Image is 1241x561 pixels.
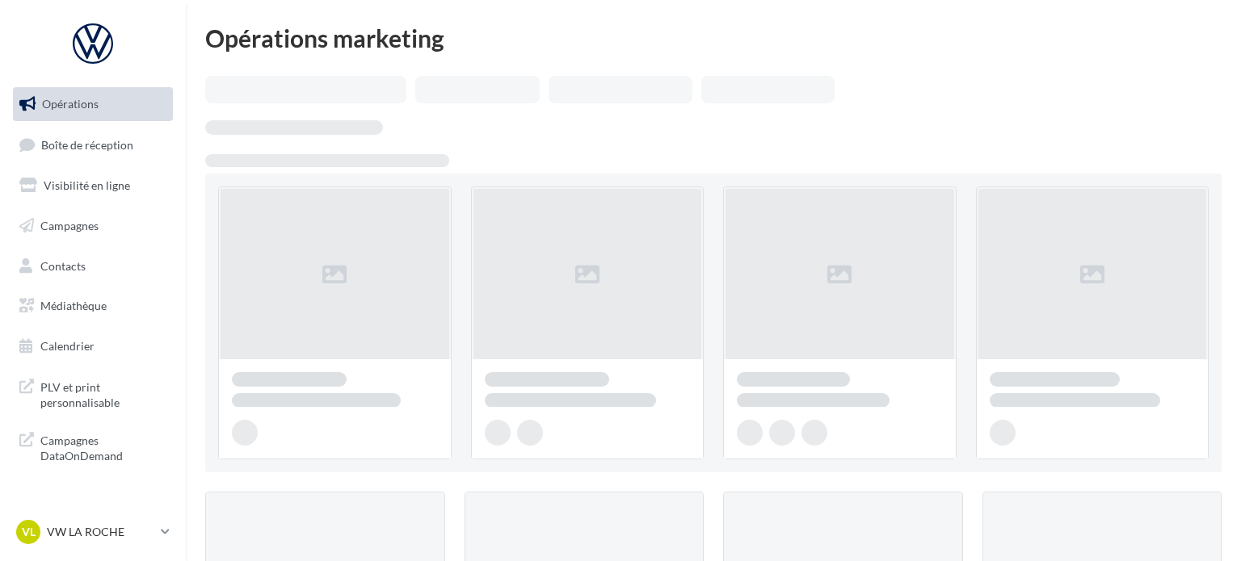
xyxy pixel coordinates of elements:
[10,87,176,121] a: Opérations
[40,429,166,464] span: Campagnes DataOnDemand
[13,517,173,547] a: VL VW LA ROCHE
[47,524,154,540] p: VW LA ROCHE
[10,209,176,243] a: Campagnes
[10,329,176,363] a: Calendrier
[10,370,176,417] a: PLV et print personnalisable
[40,258,86,272] span: Contacts
[40,339,95,353] span: Calendrier
[44,178,130,192] span: Visibilité en ligne
[42,97,99,111] span: Opérations
[205,26,1222,50] div: Opérations marketing
[10,169,176,203] a: Visibilité en ligne
[40,219,99,232] span: Campagnes
[40,376,166,411] span: PLV et print personnalisable
[10,249,176,283] a: Contacts
[40,299,107,312] span: Médiathèque
[41,137,133,151] span: Boîte de réception
[22,524,36,540] span: VL
[10,423,176,471] a: Campagnes DataOnDemand
[10,128,176,162] a: Boîte de réception
[10,289,176,323] a: Médiathèque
